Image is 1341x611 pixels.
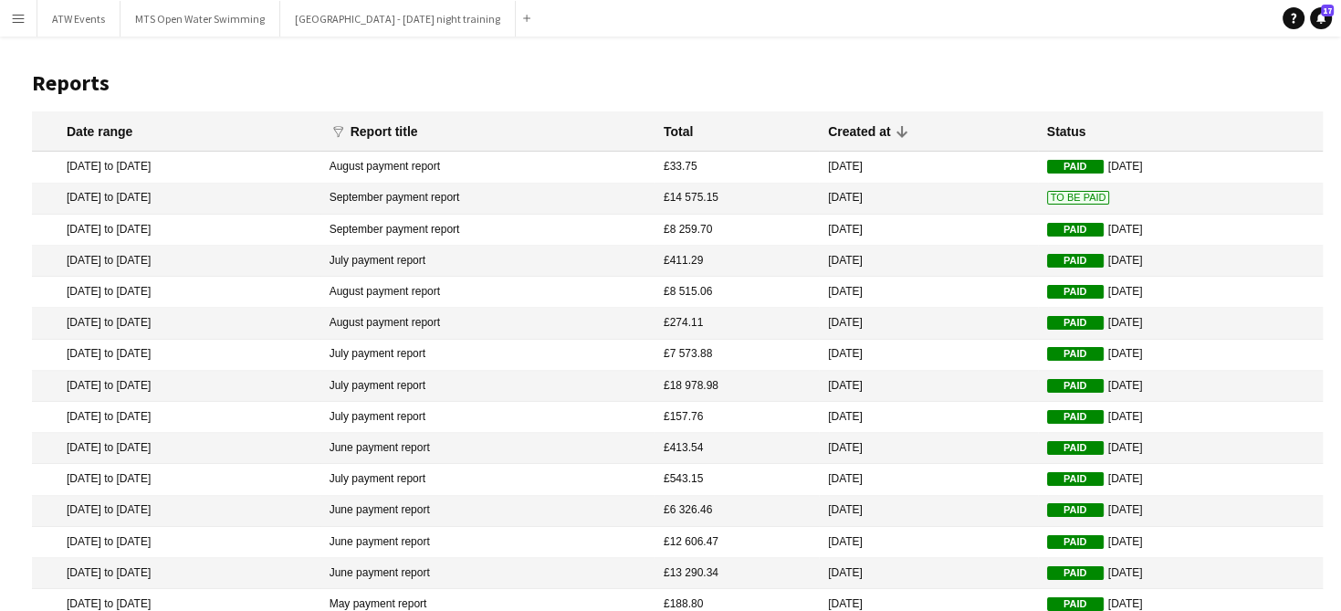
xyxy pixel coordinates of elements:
[1047,223,1104,237] span: Paid
[655,371,819,402] mat-cell: £18 978.98
[32,527,320,558] mat-cell: [DATE] to [DATE]
[1047,254,1104,268] span: Paid
[320,433,655,464] mat-cell: June payment report
[1047,441,1104,455] span: Paid
[828,123,890,140] div: Created at
[1038,246,1323,277] mat-cell: [DATE]
[819,308,1038,339] mat-cell: [DATE]
[351,123,418,140] div: Report title
[819,277,1038,308] mat-cell: [DATE]
[32,340,320,371] mat-cell: [DATE] to [DATE]
[351,123,435,140] div: Report title
[32,152,320,183] mat-cell: [DATE] to [DATE]
[320,371,655,402] mat-cell: July payment report
[1047,160,1104,174] span: Paid
[655,464,819,495] mat-cell: £543.15
[32,277,320,308] mat-cell: [DATE] to [DATE]
[1047,597,1104,611] span: Paid
[37,1,120,37] button: ATW Events
[819,340,1038,371] mat-cell: [DATE]
[1047,566,1104,580] span: Paid
[1038,277,1323,308] mat-cell: [DATE]
[320,496,655,527] mat-cell: June payment report
[655,277,819,308] mat-cell: £8 515.06
[1047,285,1104,299] span: Paid
[1047,503,1104,517] span: Paid
[1038,402,1323,433] mat-cell: [DATE]
[1038,152,1323,183] mat-cell: [DATE]
[320,340,655,371] mat-cell: July payment report
[1038,527,1323,558] mat-cell: [DATE]
[320,215,655,246] mat-cell: September payment report
[1047,379,1104,393] span: Paid
[819,371,1038,402] mat-cell: [DATE]
[1038,371,1323,402] mat-cell: [DATE]
[32,215,320,246] mat-cell: [DATE] to [DATE]
[1038,340,1323,371] mat-cell: [DATE]
[320,184,655,215] mat-cell: September payment report
[655,184,819,215] mat-cell: £14 575.15
[819,246,1038,277] mat-cell: [DATE]
[32,558,320,589] mat-cell: [DATE] to [DATE]
[1038,464,1323,495] mat-cell: [DATE]
[819,464,1038,495] mat-cell: [DATE]
[1047,535,1104,549] span: Paid
[320,152,655,183] mat-cell: August payment report
[67,123,132,140] div: Date range
[819,527,1038,558] mat-cell: [DATE]
[655,527,819,558] mat-cell: £12 606.47
[320,464,655,495] mat-cell: July payment report
[655,246,819,277] mat-cell: £411.29
[655,152,819,183] mat-cell: £33.75
[1047,123,1086,140] div: Status
[655,402,819,433] mat-cell: £157.76
[1321,5,1334,16] span: 17
[320,308,655,339] mat-cell: August payment report
[32,496,320,527] mat-cell: [DATE] to [DATE]
[655,340,819,371] mat-cell: £7 573.88
[819,433,1038,464] mat-cell: [DATE]
[32,433,320,464] mat-cell: [DATE] to [DATE]
[819,558,1038,589] mat-cell: [DATE]
[819,152,1038,183] mat-cell: [DATE]
[1038,308,1323,339] mat-cell: [DATE]
[320,246,655,277] mat-cell: July payment report
[828,123,906,140] div: Created at
[1047,347,1104,361] span: Paid
[1038,215,1323,246] mat-cell: [DATE]
[819,215,1038,246] mat-cell: [DATE]
[655,433,819,464] mat-cell: £413.54
[120,1,280,37] button: MTS Open Water Swimming
[1038,496,1323,527] mat-cell: [DATE]
[320,558,655,589] mat-cell: June payment report
[32,402,320,433] mat-cell: [DATE] to [DATE]
[655,496,819,527] mat-cell: £6 326.46
[32,371,320,402] mat-cell: [DATE] to [DATE]
[655,558,819,589] mat-cell: £13 290.34
[1047,316,1104,330] span: Paid
[32,184,320,215] mat-cell: [DATE] to [DATE]
[32,308,320,339] mat-cell: [DATE] to [DATE]
[819,184,1038,215] mat-cell: [DATE]
[819,496,1038,527] mat-cell: [DATE]
[655,215,819,246] mat-cell: £8 259.70
[1047,472,1104,486] span: Paid
[32,69,1323,97] h1: Reports
[32,246,320,277] mat-cell: [DATE] to [DATE]
[1047,410,1104,424] span: Paid
[280,1,516,37] button: [GEOGRAPHIC_DATA] - [DATE] night training
[664,123,693,140] div: Total
[1047,191,1110,205] span: To Be Paid
[1310,7,1332,29] a: 17
[320,277,655,308] mat-cell: August payment report
[819,402,1038,433] mat-cell: [DATE]
[1038,558,1323,589] mat-cell: [DATE]
[1038,433,1323,464] mat-cell: [DATE]
[32,464,320,495] mat-cell: [DATE] to [DATE]
[320,527,655,558] mat-cell: June payment report
[320,402,655,433] mat-cell: July payment report
[655,308,819,339] mat-cell: £274.11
